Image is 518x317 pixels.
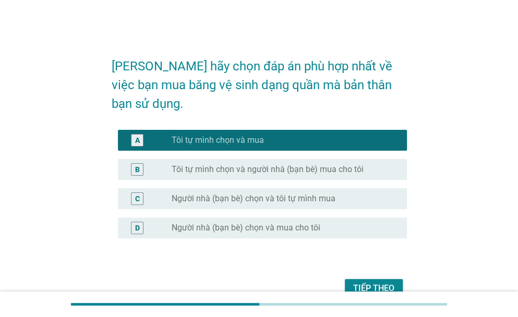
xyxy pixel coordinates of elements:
[172,223,320,233] label: Người nhà (bạn bè) chọn và mua cho tôi
[135,164,140,175] div: B
[172,164,364,175] label: Tôi tự mình chọn và người nhà (bạn bè) mua cho tôi
[353,282,394,295] div: Tiếp theo
[112,46,407,113] h2: [PERSON_NAME] hãy chọn đáp án phù hợp nhất về việc bạn mua băng vệ sinh dạng quần mà bản thân bạn...
[135,193,140,204] div: C
[345,279,403,298] button: Tiếp theo
[172,135,264,145] label: Tôi tự mình chọn và mua
[135,222,140,233] div: D
[135,135,140,145] div: A
[172,193,335,204] label: Người nhà (bạn bè) chọn và tôi tự mình mua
